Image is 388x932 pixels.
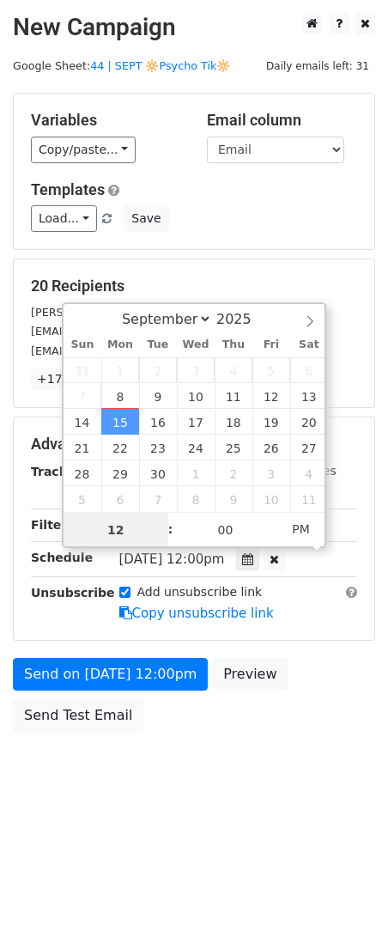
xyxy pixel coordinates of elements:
[215,383,252,409] span: September 11, 2025
[290,435,328,460] span: September 27, 2025
[137,583,263,601] label: Add unsubscribe link
[64,409,101,435] span: September 14, 2025
[31,586,115,600] strong: Unsubscribe
[168,512,173,546] span: :
[290,460,328,486] span: October 4, 2025
[260,59,375,72] a: Daily emails left: 31
[260,57,375,76] span: Daily emails left: 31
[64,339,101,350] span: Sun
[290,339,328,350] span: Sat
[177,486,215,512] span: October 8, 2025
[290,383,328,409] span: September 13, 2025
[139,486,177,512] span: October 7, 2025
[31,137,136,163] a: Copy/paste...
[64,383,101,409] span: September 7, 2025
[119,551,225,567] span: [DATE] 12:00pm
[13,13,375,42] h2: New Campaign
[215,357,252,383] span: September 4, 2025
[64,513,168,547] input: Hour
[13,59,230,72] small: Google Sheet:
[64,486,101,512] span: October 5, 2025
[101,383,139,409] span: September 8, 2025
[31,465,88,478] strong: Tracking
[101,357,139,383] span: September 1, 2025
[252,339,290,350] span: Fri
[31,205,97,232] a: Load...
[31,551,93,564] strong: Schedule
[252,357,290,383] span: September 5, 2025
[252,435,290,460] span: September 26, 2025
[13,699,143,732] a: Send Test Email
[64,435,101,460] span: September 21, 2025
[215,409,252,435] span: September 18, 2025
[252,460,290,486] span: October 3, 2025
[119,606,274,621] a: Copy unsubscribe link
[212,311,274,327] input: Year
[290,409,328,435] span: September 20, 2025
[64,460,101,486] span: September 28, 2025
[215,460,252,486] span: October 2, 2025
[215,339,252,350] span: Thu
[31,344,222,357] small: [EMAIL_ADDRESS][DOMAIN_NAME]
[31,435,357,454] h5: Advanced
[101,460,139,486] span: September 29, 2025
[101,409,139,435] span: September 15, 2025
[290,357,328,383] span: September 6, 2025
[90,59,230,72] a: 44 | SEPT 🔆Psycho Tik🔆
[177,409,215,435] span: September 17, 2025
[177,435,215,460] span: September 24, 2025
[252,409,290,435] span: September 19, 2025
[101,486,139,512] span: October 6, 2025
[31,325,222,338] small: [EMAIL_ADDRESS][DOMAIN_NAME]
[139,383,177,409] span: September 9, 2025
[124,205,168,232] button: Save
[173,513,278,547] input: Minute
[101,339,139,350] span: Mon
[139,460,177,486] span: September 30, 2025
[64,357,101,383] span: August 31, 2025
[252,486,290,512] span: October 10, 2025
[139,339,177,350] span: Tue
[101,435,139,460] span: September 22, 2025
[13,658,208,691] a: Send on [DATE] 12:00pm
[31,180,105,198] a: Templates
[139,409,177,435] span: September 16, 2025
[215,435,252,460] span: September 25, 2025
[302,850,388,932] iframe: Chat Widget
[177,339,215,350] span: Wed
[31,518,75,532] strong: Filters
[177,460,215,486] span: October 1, 2025
[212,658,288,691] a: Preview
[269,462,336,480] label: UTM Codes
[252,383,290,409] span: September 12, 2025
[31,369,103,390] a: +17 more
[31,306,313,319] small: [PERSON_NAME][EMAIL_ADDRESS][DOMAIN_NAME]
[207,111,357,130] h5: Email column
[277,512,324,546] span: Click to toggle
[177,357,215,383] span: September 3, 2025
[139,435,177,460] span: September 23, 2025
[215,486,252,512] span: October 9, 2025
[290,486,328,512] span: October 11, 2025
[177,383,215,409] span: September 10, 2025
[139,357,177,383] span: September 2, 2025
[31,111,181,130] h5: Variables
[31,277,357,295] h5: 20 Recipients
